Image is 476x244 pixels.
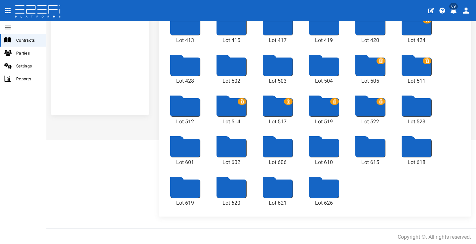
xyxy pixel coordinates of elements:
div: Lot 626 [307,199,340,207]
div: Lot 502 [215,77,248,85]
div: Lot 621 [261,199,294,207]
div: Lot 428 [169,77,202,85]
div: Lot 413 [169,37,202,44]
div: Lot 504 [307,77,340,85]
div: Lot 522 [354,118,387,126]
div: Lot 618 [400,159,433,166]
div: Lot 523 [400,118,433,126]
div: Lot 619 [169,199,202,207]
div: Lot 601 [169,159,202,166]
span: Parties [16,49,41,57]
div: Lot 620 [215,199,248,207]
div: Lot 610 [307,159,340,166]
div: Lot 420 [354,37,387,44]
span: Reports [16,75,41,83]
span: Settings [16,62,41,70]
div: Lot 517 [261,118,294,126]
div: Lot 503 [261,77,294,85]
div: Lot 415 [215,37,248,44]
div: Lot 417 [261,37,294,44]
span: Contracts [16,36,41,44]
div: Lot 511 [400,77,433,85]
div: Lot 606 [261,159,294,166]
div: Lot 615 [354,159,387,166]
div: Lot 519 [307,118,340,126]
div: Lot 419 [307,37,340,44]
div: Lot 505 [354,77,387,85]
div: Lot 512 [169,118,202,126]
div: Lot 424 [400,37,433,44]
div: Lot 602 [215,159,248,166]
div: Lot 514 [215,118,248,126]
div: Copyright ©. All rights reserved. [398,233,471,241]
